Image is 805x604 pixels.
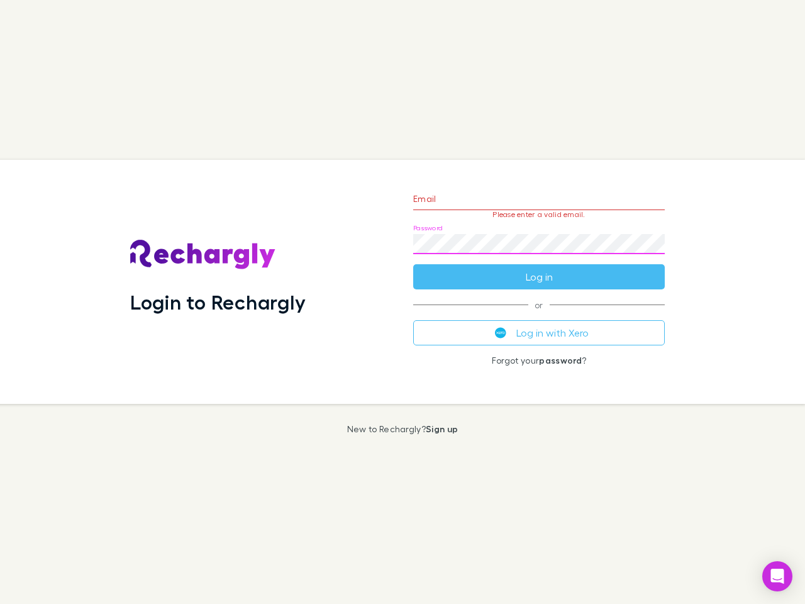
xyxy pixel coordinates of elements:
[413,210,665,219] p: Please enter a valid email.
[495,327,506,338] img: Xero's logo
[130,290,306,314] h1: Login to Rechargly
[413,305,665,305] span: or
[413,355,665,366] p: Forgot your ?
[130,240,276,270] img: Rechargly's Logo
[426,423,458,434] a: Sign up
[347,424,458,434] p: New to Rechargly?
[413,320,665,345] button: Log in with Xero
[413,264,665,289] button: Log in
[762,561,792,591] div: Open Intercom Messenger
[413,223,443,233] label: Password
[539,355,582,366] a: password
